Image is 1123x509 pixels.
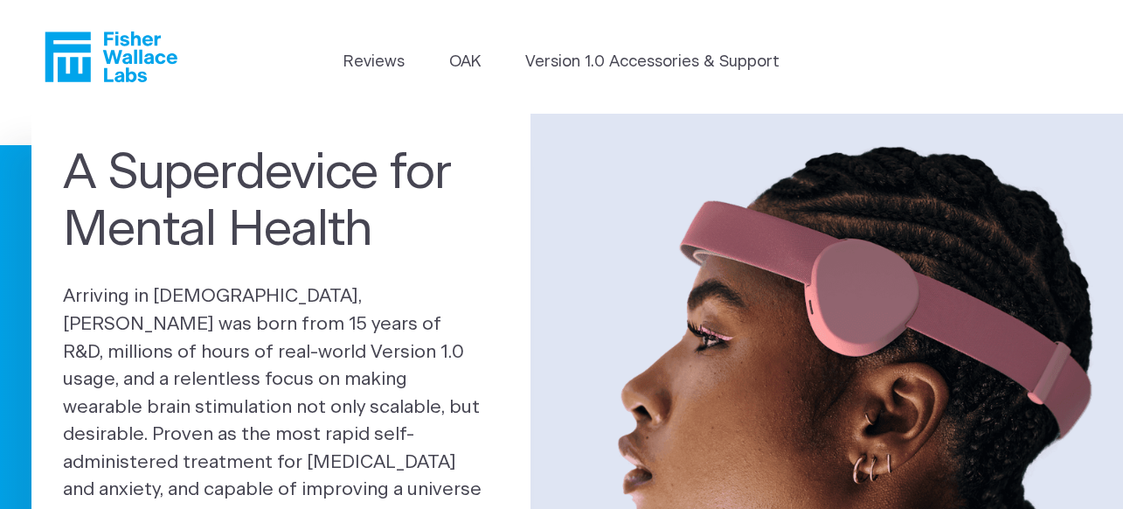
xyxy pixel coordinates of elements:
[343,51,405,74] a: Reviews
[45,31,177,82] a: Fisher Wallace
[525,51,780,74] a: Version 1.0 Accessories & Support
[449,51,481,74] a: OAK
[63,145,499,259] h1: A Superdevice for Mental Health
